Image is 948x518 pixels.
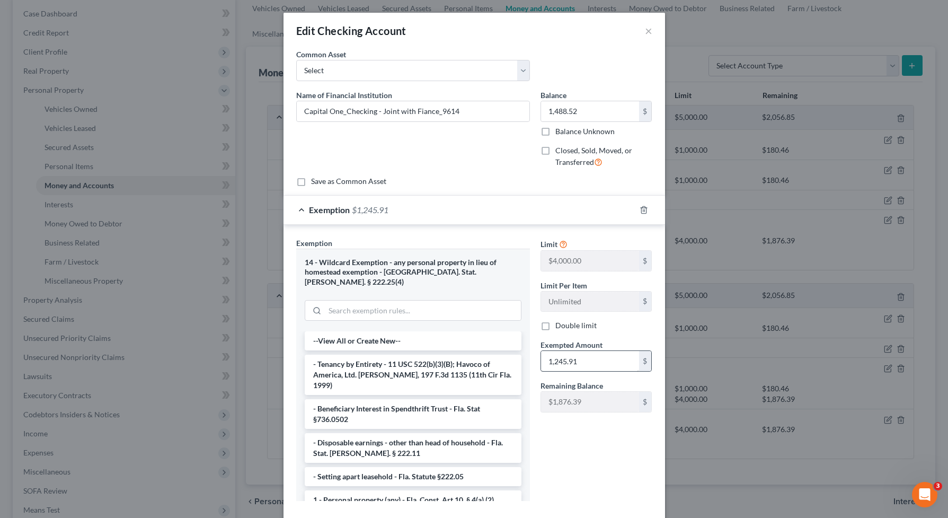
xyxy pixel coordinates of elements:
[555,320,597,331] label: Double limit
[305,258,521,287] div: 14 - Wildcard Exemption - any personal property in lieu of homestead exemption - [GEOGRAPHIC_DATA...
[555,146,632,166] span: Closed, Sold, Moved, or Transferred
[639,292,652,312] div: $
[541,351,639,371] input: 0.00
[639,251,652,271] div: $
[934,482,942,490] span: 3
[555,126,615,137] label: Balance Unknown
[305,467,521,486] li: - Setting apart leasehold - Fla. Statute §222.05
[309,205,350,215] span: Exemption
[912,482,937,507] iframe: Intercom live chat
[296,239,332,248] span: Exemption
[541,340,603,349] span: Exempted Amount
[296,49,346,60] label: Common Asset
[305,433,521,463] li: - Disposable earnings - other than head of household - Fla. Stat. [PERSON_NAME]. § 222.11
[305,355,521,395] li: - Tenancy by Entirety - 11 USC 522(b)(3)(B); Havoco of America, Ltd. [PERSON_NAME], 197 F.3d 1135...
[296,91,392,100] span: Name of Financial Institution
[639,101,652,121] div: $
[297,101,529,121] input: Enter name...
[645,24,652,37] button: ×
[639,351,652,371] div: $
[541,380,603,391] label: Remaining Balance
[305,331,521,350] li: --View All or Create New--
[352,205,388,215] span: $1,245.91
[639,392,652,412] div: $
[541,101,639,121] input: 0.00
[311,176,386,187] label: Save as Common Asset
[541,251,639,271] input: --
[305,490,521,510] li: 1 - Personal property (any) - Fla. Const. Art.10, § 4(a) (2)
[541,280,587,291] label: Limit Per Item
[541,392,639,412] input: --
[541,90,566,101] label: Balance
[325,301,521,321] input: Search exemption rules...
[541,240,557,249] span: Limit
[541,292,639,312] input: --
[296,23,406,38] div: Edit Checking Account
[305,399,521,429] li: - Beneficiary Interest in Spendthrift Trust - Fla. Stat §736.0502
